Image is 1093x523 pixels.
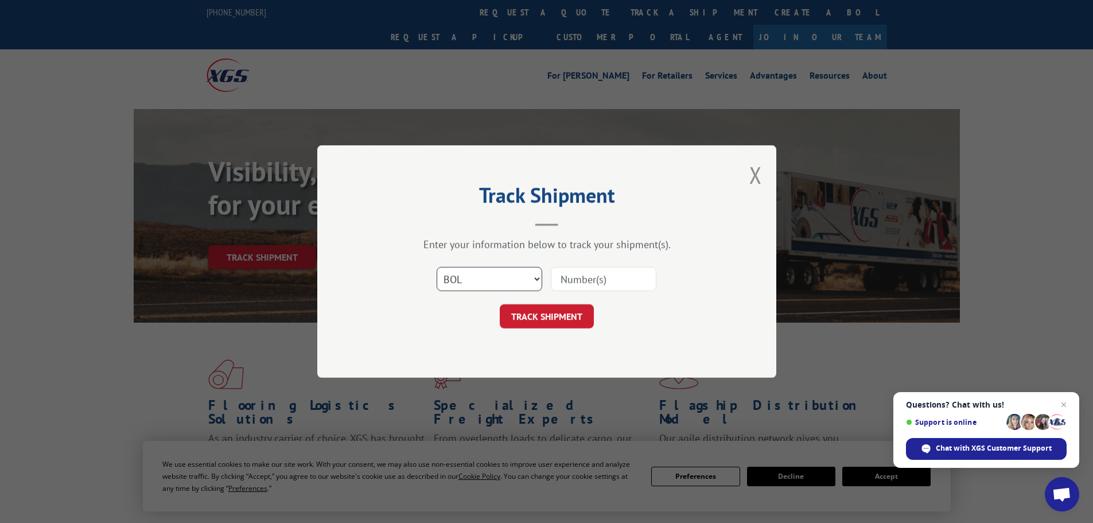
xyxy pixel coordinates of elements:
[1057,398,1071,412] span: Close chat
[906,418,1002,427] span: Support is online
[375,238,719,251] div: Enter your information below to track your shipment(s).
[1045,477,1079,512] div: Open chat
[936,443,1052,454] span: Chat with XGS Customer Support
[749,160,762,190] button: Close modal
[500,304,594,328] button: TRACK SHIPMENT
[375,187,719,209] h2: Track Shipment
[551,267,656,291] input: Number(s)
[906,400,1067,409] span: Questions? Chat with us!
[906,438,1067,460] div: Chat with XGS Customer Support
